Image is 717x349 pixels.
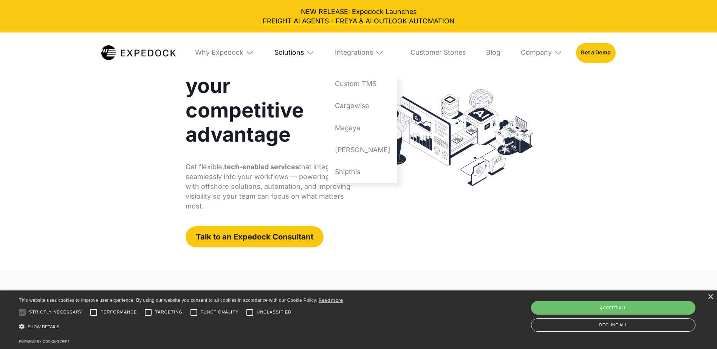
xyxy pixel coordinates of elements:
h1: Expedock is your competitive advantage [186,49,352,147]
div: Accept all [531,301,695,315]
p: Get flexible, that integrate seamlessly into your workflows — powering teams with offshore soluti... [186,162,352,211]
div: Solutions [274,48,304,57]
iframe: Chat Widget [591,267,717,349]
a: Shipthis [328,161,397,183]
span: Performance [101,309,137,315]
div: Integrations [328,32,397,73]
span: Functionality [201,309,238,315]
a: Read more [319,297,343,303]
strong: tech-enabled services [224,163,299,171]
span: This website uses cookies to improve user experience. By using our website you consent to all coo... [19,298,317,303]
span: Unclassified [257,309,291,315]
div: Why Expedock [188,32,261,73]
a: [PERSON_NAME] [328,139,397,161]
a: Magaya [328,117,397,139]
a: Custom TMS [328,73,397,95]
div: Decline all [531,318,695,332]
nav: Integrations [328,73,397,183]
div: NEW RELEASE: Expedock Launches [7,7,710,26]
div: Company [521,48,552,57]
a: Talk to an Expedock Consultant [186,226,324,247]
div: Why Expedock [195,48,243,57]
a: FREIGHT AI AGENTS - FREYA & AI OUTLOOK AUTOMATION [7,16,710,26]
div: Solutions [268,32,321,73]
span: Targeting [155,309,182,315]
a: Get a Demo [576,43,616,63]
div: Company [514,32,569,73]
span: Strictly necessary [29,309,82,315]
a: Powered by cookie-script [19,339,70,343]
a: Cargowise [328,95,397,117]
div: Integrations [335,48,373,57]
a: Customer Stories [404,32,472,73]
a: Blog [479,32,507,73]
div: Show details [19,321,343,333]
span: Show details [28,324,59,329]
